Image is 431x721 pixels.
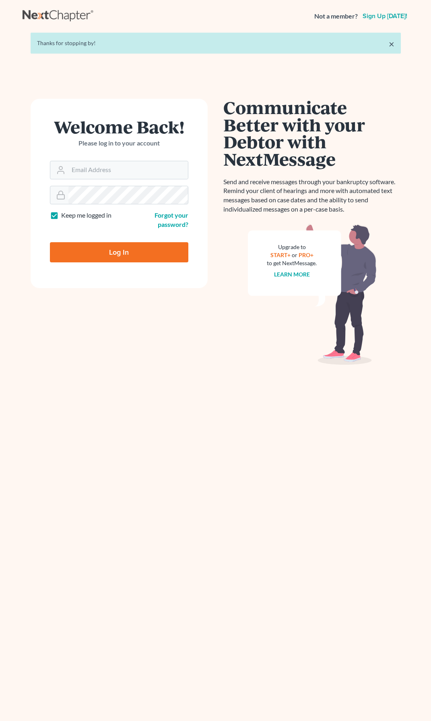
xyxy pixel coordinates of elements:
a: × [389,39,394,49]
h1: Communicate Better with your Debtor with NextMessage [224,99,401,168]
img: nextmessage_bg-59042aed3d76b12b5cd301f8e5b87938c9018125f34e5fa2b7a6b67550977c72.svg [248,224,377,365]
h1: Welcome Back! [50,118,188,135]
p: Please log in to your account [50,139,188,148]
input: Email Address [68,161,188,179]
a: Forgot your password? [155,211,188,228]
a: Learn more [274,271,310,278]
a: Sign up [DATE]! [361,13,409,19]
div: Thanks for stopping by! [37,39,394,47]
a: PRO+ [299,251,313,258]
input: Log In [50,242,188,262]
label: Keep me logged in [61,211,111,220]
p: Send and receive messages through your bankruptcy software. Remind your client of hearings and mo... [224,177,401,214]
a: START+ [270,251,291,258]
div: to get NextMessage. [267,259,317,267]
div: Upgrade to [267,243,317,251]
strong: Not a member? [314,12,358,21]
span: or [292,251,297,258]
